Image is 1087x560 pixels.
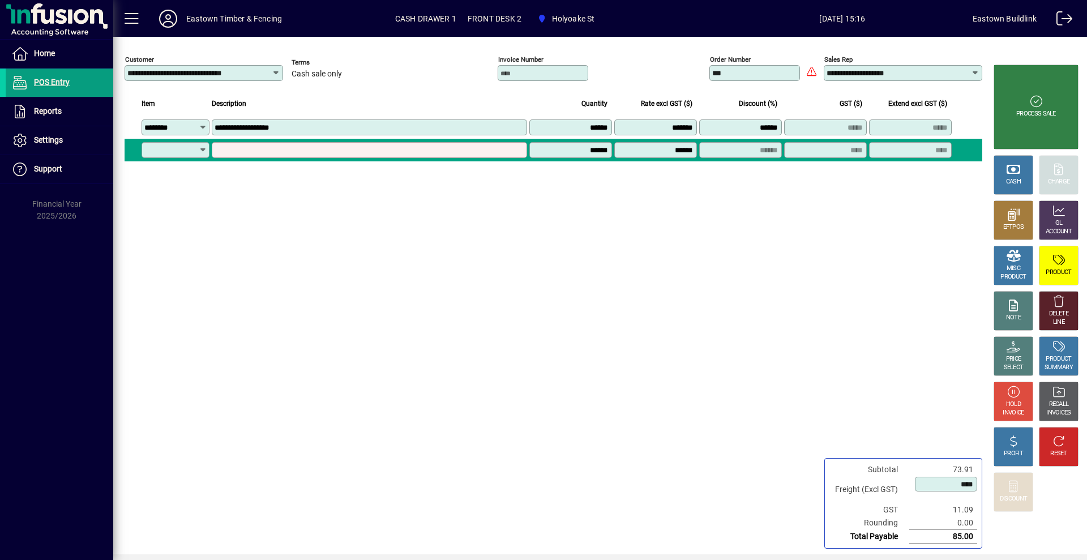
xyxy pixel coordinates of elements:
div: CASH [1006,178,1021,186]
span: GST ($) [840,97,862,110]
div: PROFIT [1004,450,1023,458]
span: FRONT DESK 2 [468,10,521,28]
span: Holyoake St [552,10,595,28]
span: Discount (%) [739,97,777,110]
td: 0.00 [909,516,977,530]
div: GL [1055,219,1063,228]
td: 85.00 [909,530,977,544]
div: EFTPOS [1003,223,1024,232]
mat-label: Order number [710,55,751,63]
td: GST [829,503,909,516]
span: Reports [34,106,62,116]
div: PRODUCT [1000,273,1026,281]
div: PRODUCT [1046,268,1071,277]
div: PRICE [1006,355,1021,364]
div: PRODUCT [1046,355,1071,364]
td: 11.09 [909,503,977,516]
span: Cash sale only [292,70,342,79]
a: Reports [6,97,113,126]
td: Total Payable [829,530,909,544]
span: Quantity [581,97,607,110]
button: Profile [150,8,186,29]
div: SELECT [1004,364,1024,372]
mat-label: Sales rep [824,55,853,63]
a: Settings [6,126,113,155]
div: LINE [1053,318,1064,327]
td: 73.91 [909,463,977,476]
span: Settings [34,135,63,144]
a: Logout [1048,2,1073,39]
div: HOLD [1006,400,1021,409]
div: DISCOUNT [1000,495,1027,503]
span: Description [212,97,246,110]
span: Item [142,97,155,110]
span: [DATE] 15:16 [712,10,973,28]
span: Home [34,49,55,58]
div: NOTE [1006,314,1021,322]
div: MISC [1007,264,1020,273]
mat-label: Customer [125,55,154,63]
div: RECALL [1049,400,1069,409]
div: SUMMARY [1045,364,1073,372]
div: Eastown Timber & Fencing [186,10,282,28]
span: POS Entry [34,78,70,87]
a: Home [6,40,113,68]
div: PROCESS SALE [1016,110,1056,118]
div: DELETE [1049,310,1068,318]
span: Extend excl GST ($) [888,97,947,110]
span: CASH DRAWER 1 [395,10,456,28]
td: Freight (Excl GST) [829,476,909,503]
div: INVOICES [1046,409,1071,417]
span: Rate excl GST ($) [641,97,692,110]
a: Support [6,155,113,183]
span: Terms [292,59,360,66]
span: Support [34,164,62,173]
div: CHARGE [1048,178,1070,186]
td: Subtotal [829,463,909,476]
div: ACCOUNT [1046,228,1072,236]
td: Rounding [829,516,909,530]
div: Eastown Buildlink [973,10,1037,28]
div: INVOICE [1003,409,1024,417]
mat-label: Invoice number [498,55,543,63]
div: RESET [1050,450,1067,458]
span: Holyoake St [533,8,599,29]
